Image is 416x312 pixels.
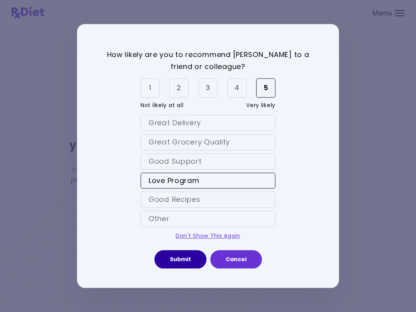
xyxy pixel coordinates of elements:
[141,211,275,227] div: Other
[210,250,262,269] button: Cancel
[141,153,275,169] div: Good Support
[198,79,218,98] div: 3
[169,79,189,98] div: 2
[246,100,275,112] span: Very likely
[141,79,160,98] div: 1
[141,192,275,208] div: Good Recipes
[141,115,275,131] div: Great Delivery
[256,79,275,98] div: 5
[141,100,183,112] span: Not likely at all
[227,79,247,98] div: 4
[96,49,320,72] p: How likely are you to recommend [PERSON_NAME] to a friend or colleague?
[154,250,206,269] button: Submit
[141,173,275,189] div: Love Program
[141,134,275,150] div: Great Grocery Quality
[176,232,240,240] a: Don't Show This Again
